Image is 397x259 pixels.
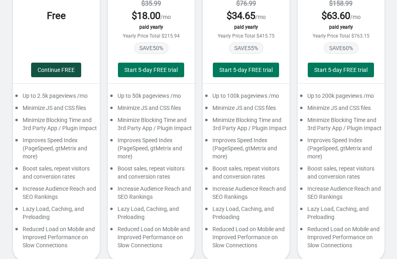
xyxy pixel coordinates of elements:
[213,63,279,77] button: Start 5-day FREE trial
[203,116,290,136] div: Minimize Blocking Time and 3rd Party App / Plugin Impact
[219,67,273,73] span: Start 5-day FREE trial
[13,92,100,104] div: Up to 2.5k pageviews /mo
[116,24,187,30] div: paid yearly
[298,136,384,164] div: Improves Speed Index (PageSpeed, gtMetrix and more)
[308,63,374,77] button: Start 5-day FREE trial
[13,185,100,205] div: Increase Audience Reach and SEO Rankings
[13,205,100,225] div: Lazy Load, Caching, and Preloading
[13,164,100,185] div: Boost sales, repeat visitors and conversion rates
[47,10,66,21] span: Free
[108,205,195,225] div: Lazy Load, Caching, and Preloading
[203,225,290,253] div: Reduced Load on Mobile and Improved Performance on Slow Connections
[227,10,255,21] span: $ 34.65
[108,92,195,104] div: Up to 50k pageviews /mo
[13,225,100,253] div: Reduced Load on Mobile and Improved Performance on Slow Connections
[306,33,376,39] div: Yearly Price Total $763.15
[298,185,384,205] div: Increase Audience Reach and SEO Rankings
[211,33,281,39] div: Yearly Price Total $415.75
[298,116,384,136] div: Minimize Blocking Time and 3rd Party App / Plugin Impact
[306,24,376,30] div: paid yearly
[13,104,100,116] div: Minimize JS and CSS files
[211,9,281,22] div: /mo
[229,42,263,54] span: SAVE 55 %
[324,42,358,54] span: SAVE 60 %
[116,9,187,22] div: /mo
[211,24,281,30] div: paid yearly
[116,33,187,39] div: Yearly Price Total $215.94
[298,164,384,185] div: Boost sales, repeat visitors and conversion rates
[314,67,368,73] span: Start 5-day FREE trial
[203,164,290,185] div: Boost sales, repeat visitors and conversion rates
[118,63,184,77] button: Start 5-day FREE trial
[203,205,290,225] div: Lazy Load, Caching, and Preloading
[203,136,290,164] div: Improves Speed Index (PageSpeed, gtMetrix and more)
[298,104,384,116] div: Minimize JS and CSS files
[108,225,195,253] div: Reduced Load on Mobile and Improved Performance on Slow Connections
[321,10,350,21] span: $ 63.60
[132,10,160,21] span: $ 18.00
[134,42,168,54] span: SAVE 50 %
[203,92,290,104] div: Up to 100k pageviews /mo
[108,164,195,185] div: Boost sales, repeat visitors and conversion rates
[108,104,195,116] div: Minimize JS and CSS files
[124,67,178,73] span: Start 5-day FREE trial
[203,185,290,205] div: Increase Audience Reach and SEO Rankings
[306,9,376,22] div: /mo
[108,116,195,136] div: Minimize Blocking Time and 3rd Party App / Plugin Impact
[298,92,384,104] div: Up to 200k pageviews /mo
[13,136,100,164] div: Improves Speed Index (PageSpeed, gtMetrix and more)
[31,63,81,77] button: Continue FREE
[298,225,384,253] div: Reduced Load on Mobile and Improved Performance on Slow Connections
[38,67,75,73] span: Continue FREE
[203,104,290,116] div: Minimize JS and CSS files
[13,116,100,136] div: Minimize Blocking Time and 3rd Party App / Plugin Impact
[108,185,195,205] div: Increase Audience Reach and SEO Rankings
[298,205,384,225] div: Lazy Load, Caching, and Preloading
[108,136,195,164] div: Improves Speed Index (PageSpeed, gtMetrix and more)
